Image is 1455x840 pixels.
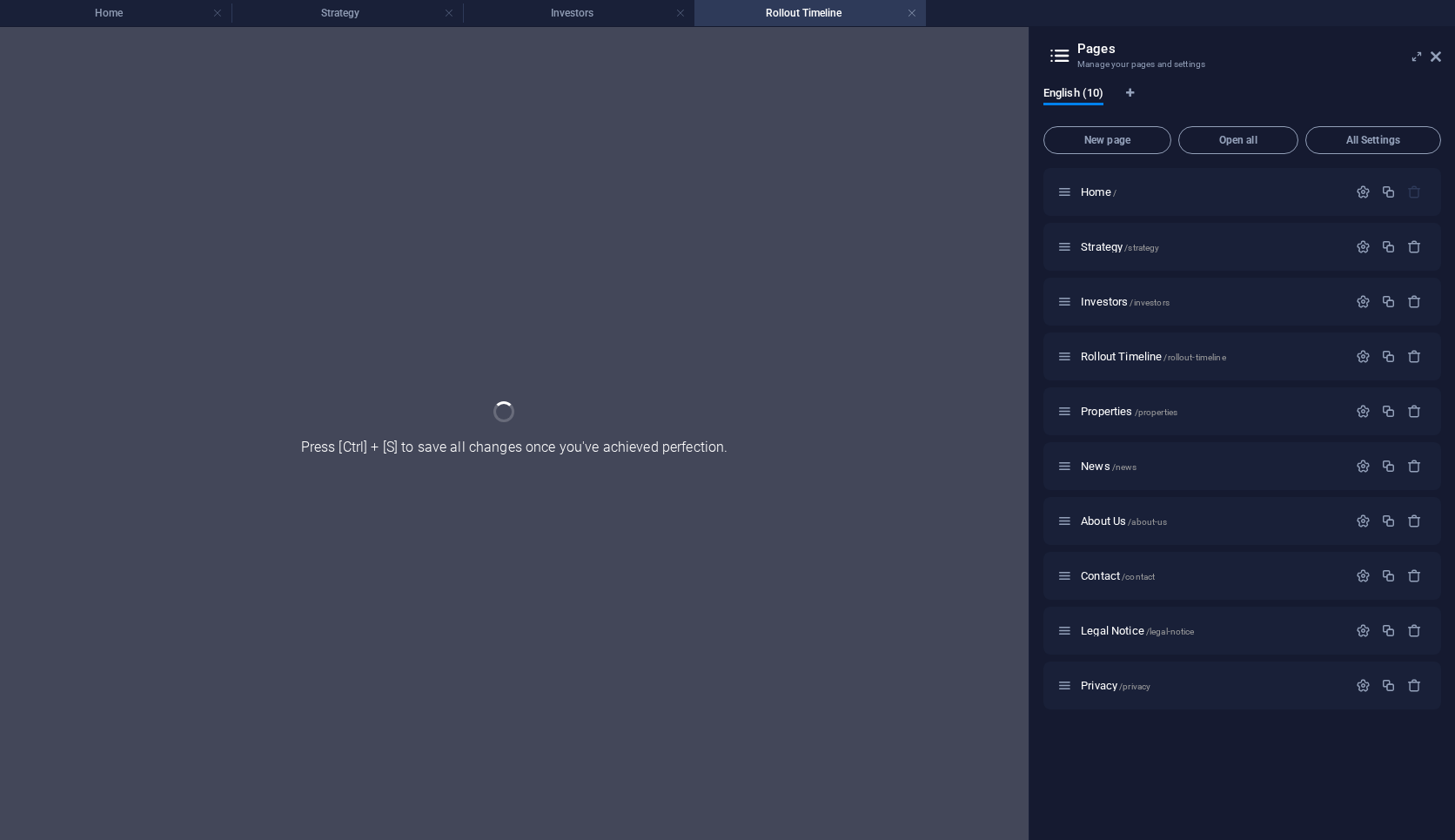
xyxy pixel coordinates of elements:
[1407,349,1422,364] div: Remove
[1124,243,1159,252] span: /strategy
[1081,185,1116,198] span: Click to open page
[1381,678,1396,693] div: Duplicate
[1407,459,1422,474] div: Remove
[1081,514,1167,528] span: Click to open page
[1081,679,1150,692] span: Click to open page
[1407,185,1422,199] div: The startpage cannot be deleted
[1356,678,1371,693] div: Settings
[1381,459,1396,474] div: Duplicate
[1178,126,1298,154] button: Open all
[1381,239,1396,254] div: Duplicate
[1313,135,1433,145] span: All Settings
[1146,627,1195,636] span: /legal-notice
[1186,135,1291,145] span: Open all
[1128,517,1167,527] span: /about-us
[1077,41,1441,57] h2: Pages
[1407,239,1422,254] div: Remove
[1407,568,1422,583] div: Remove
[231,3,463,23] h4: Strategy
[1356,349,1371,364] div: Settings
[1076,351,1347,362] div: Rollout Timeline/rollout-timeline
[1081,569,1155,582] span: Click to open page
[1407,514,1422,528] div: Remove
[1076,460,1347,472] div: News/news
[1043,126,1171,154] button: New page
[1081,624,1194,637] span: Click to open page
[1356,185,1371,199] div: Settings
[1356,623,1371,638] div: Settings
[1163,353,1225,362] span: /rollout-timeline
[1381,404,1396,419] div: Duplicate
[1381,294,1396,309] div: Duplicate
[1407,678,1422,693] div: Remove
[1381,349,1396,364] div: Duplicate
[1356,294,1371,309] div: Settings
[1381,568,1396,583] div: Duplicate
[463,3,694,23] h4: Investors
[1081,405,1177,418] span: Click to open page
[1356,404,1371,419] div: Settings
[1051,135,1163,145] span: New page
[694,3,926,23] h4: Rollout Timeline
[1381,623,1396,638] div: Duplicate
[1076,570,1347,581] div: Contact/contact
[1381,514,1396,528] div: Duplicate
[1112,462,1137,472] span: /news
[1077,57,1406,72] h3: Manage your pages and settings
[1081,240,1159,253] span: Click to open page
[1076,186,1347,198] div: Home/
[1356,514,1371,528] div: Settings
[1135,407,1178,417] span: /properties
[1076,296,1347,307] div: Investors/investors
[1043,86,1441,119] div: Language Tabs
[1076,406,1347,417] div: Properties/properties
[1081,460,1137,473] span: Click to open page
[1081,295,1170,308] span: Click to open page
[1356,459,1371,474] div: Settings
[1076,625,1347,636] div: Legal Notice/legal-notice
[1356,568,1371,583] div: Settings
[1407,294,1422,309] div: Remove
[1407,623,1422,638] div: Remove
[1407,404,1422,419] div: Remove
[1113,188,1116,198] span: /
[1076,241,1347,252] div: Strategy/strategy
[1043,83,1103,107] span: English (10)
[1305,126,1441,154] button: All Settings
[1122,572,1155,581] span: /contact
[1076,515,1347,527] div: About Us/about-us
[1081,350,1226,363] span: Click to open page
[1356,239,1371,254] div: Settings
[1076,680,1347,691] div: Privacy/privacy
[1130,298,1169,307] span: /investors
[1119,682,1150,691] span: /privacy
[1381,185,1396,199] div: Duplicate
